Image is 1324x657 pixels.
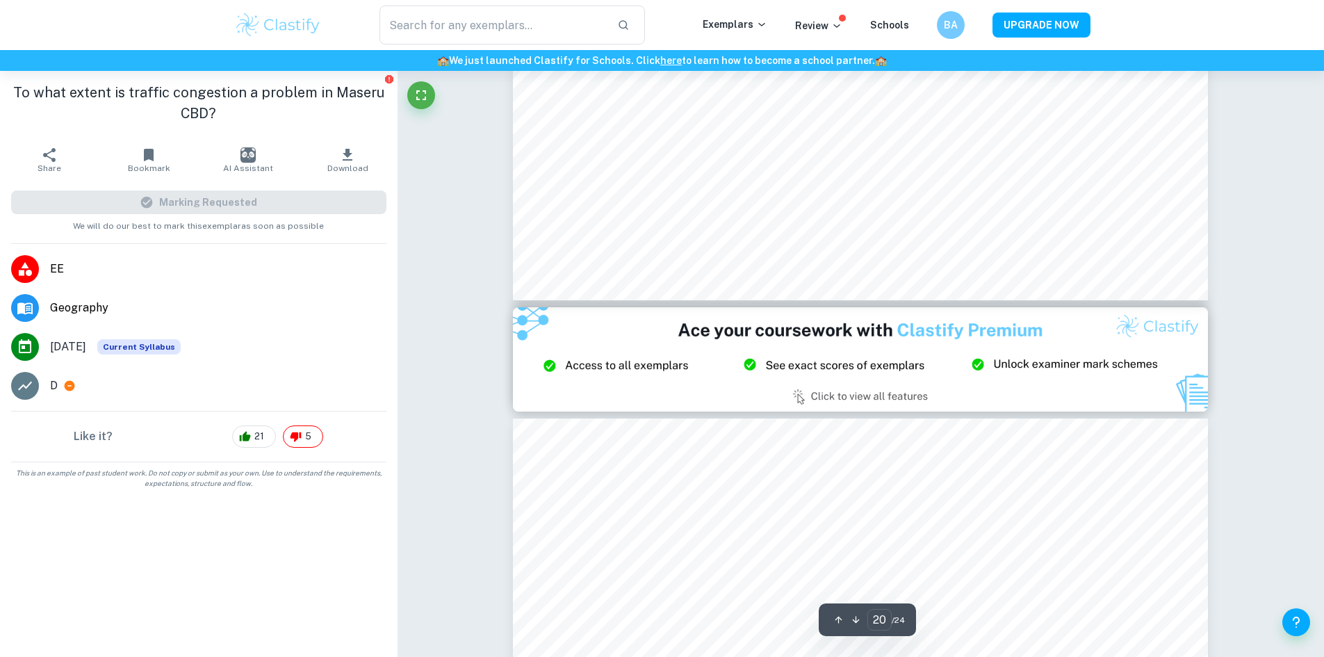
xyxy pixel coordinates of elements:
h6: We just launched Clastify for Schools. Click to learn how to become a school partner. [3,53,1321,68]
div: This exemplar is based on the current syllabus. Feel free to refer to it for inspiration/ideas wh... [97,339,181,355]
div: 21 [232,425,276,448]
button: UPGRADE NOW [992,13,1090,38]
span: Current Syllabus [97,339,181,355]
span: / 24 [892,614,905,626]
button: Download [298,140,398,179]
span: Bookmark [128,163,170,173]
span: Geography [50,300,386,316]
span: [DATE] [50,339,86,355]
img: AI Assistant [240,147,256,163]
img: Clastify logo [234,11,322,39]
button: BA [937,11,965,39]
button: Help and Feedback [1282,608,1310,636]
button: Fullscreen [407,81,435,109]
h6: Like it? [74,428,113,445]
p: D [50,378,58,394]
h1: To what extent is traffic congestion a problem in Maseru CBD? [11,82,386,124]
span: 5 [297,430,319,444]
span: AI Assistant [223,163,273,173]
p: Review [795,18,842,33]
h6: BA [942,17,958,33]
a: here [660,55,682,66]
button: AI Assistant [199,140,298,179]
div: 5 [283,425,323,448]
span: 🏫 [875,55,887,66]
span: This is an example of past student work. Do not copy or submit as your own. Use to understand the... [6,468,392,489]
p: Exemplars [703,17,767,32]
span: Download [327,163,368,173]
input: Search for any exemplars... [379,6,607,44]
a: Schools [870,19,909,31]
button: Bookmark [99,140,199,179]
img: Ad [513,307,1208,412]
span: 21 [247,430,272,444]
span: EE [50,261,386,277]
span: We will do our best to mark this exemplar as soon as possible [73,214,324,232]
button: Report issue [384,74,395,84]
span: 🏫 [437,55,449,66]
span: Share [38,163,61,173]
